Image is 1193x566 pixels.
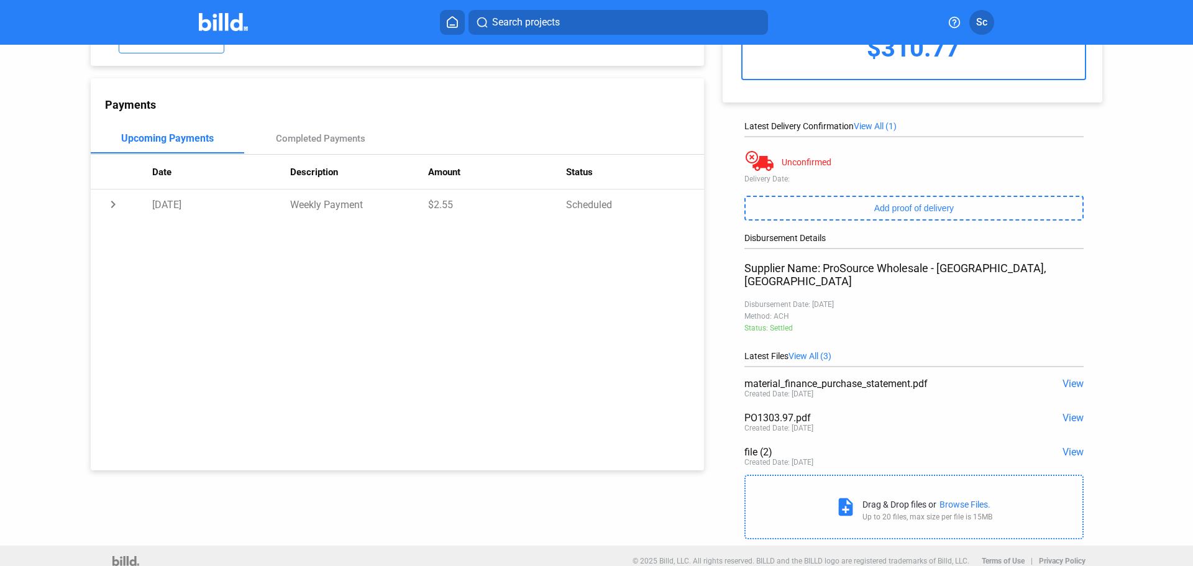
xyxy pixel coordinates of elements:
button: Add proof of delivery [744,196,1084,221]
td: [DATE] [152,189,290,219]
span: View All (3) [788,351,831,361]
div: $310.77 [743,17,1085,79]
td: $2.55 [428,189,566,219]
th: Status [566,155,704,189]
b: Terms of Use [982,557,1025,565]
span: View [1063,412,1084,424]
div: Status: Settled [744,324,1084,332]
th: Date [152,155,290,189]
div: Method: ACH [744,312,1084,321]
div: Disbursement Date: [DATE] [744,300,1084,309]
div: Created Date: [DATE] [744,390,813,398]
th: Description [290,155,428,189]
span: Sc [976,15,987,30]
div: Payments [105,98,704,111]
div: Drag & Drop files or [862,500,936,509]
button: Search projects [469,10,768,35]
th: Amount [428,155,566,189]
p: | [1031,557,1033,565]
td: Scheduled [566,189,704,219]
span: View [1063,378,1084,390]
div: Disbursement Details [744,233,1084,243]
div: file (2) [744,446,1016,458]
span: View All (1) [854,121,897,131]
div: Created Date: [DATE] [744,424,813,432]
div: PO1303.97.pdf [744,412,1016,424]
div: Created Date: [DATE] [744,458,813,467]
button: Sc [969,10,994,35]
span: Search projects [492,15,560,30]
div: Unconfirmed [782,157,831,167]
td: Weekly Payment [290,189,428,219]
div: Completed Payments [276,133,365,144]
div: Latest Delivery Confirmation [744,121,1084,131]
div: Upcoming Payments [121,132,214,144]
mat-icon: note_add [835,496,856,518]
b: Privacy Policy [1039,557,1086,565]
div: Browse Files. [939,500,990,509]
div: Up to 20 files, max size per file is 15MB [862,513,992,521]
img: Billd Company Logo [199,13,248,31]
span: Add proof of delivery [874,203,954,213]
div: Supplier Name: ProSource Wholesale - [GEOGRAPHIC_DATA], [GEOGRAPHIC_DATA] [744,262,1084,288]
p: © 2025 Billd, LLC. All rights reserved. BILLD and the BILLD logo are registered trademarks of Bil... [633,557,969,565]
div: Latest Files [744,351,1084,361]
span: View [1063,446,1084,458]
div: material_finance_purchase_statement.pdf [744,378,1016,390]
div: Delivery Date: [744,175,1084,183]
img: logo [112,556,139,566]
